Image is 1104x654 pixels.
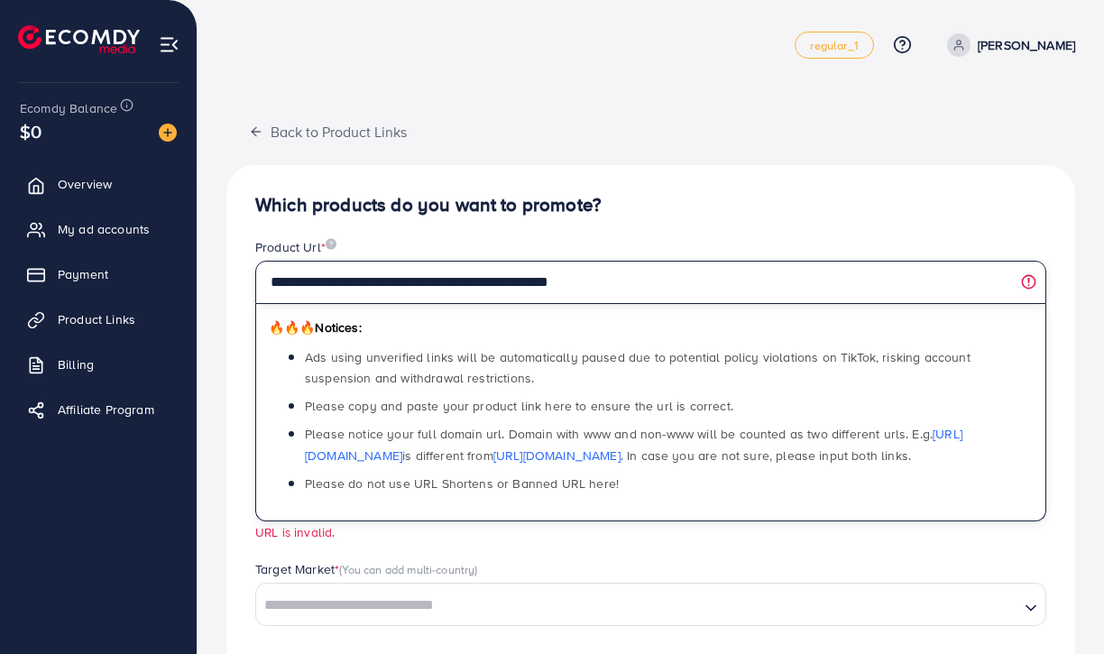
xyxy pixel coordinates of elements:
a: [PERSON_NAME] [940,33,1075,57]
span: $0 [20,118,41,144]
span: Please notice your full domain url. Domain with www and non-www will be counted as two different ... [305,425,962,464]
a: Overview [14,166,183,202]
img: image [326,238,336,250]
span: Notices: [269,318,362,336]
a: regular_1 [795,32,873,59]
span: Please do not use URL Shortens or Banned URL here! [305,474,619,493]
label: Product Url [255,238,336,256]
a: [URL][DOMAIN_NAME] [305,425,962,464]
img: menu [159,34,179,55]
span: (You can add multi-country) [339,561,477,577]
span: Please copy and paste your product link here to ensure the url is correct. [305,397,733,415]
span: My ad accounts [58,220,150,238]
input: Search for option [258,592,1017,620]
span: Ads using unverified links will be automatically paused due to potential policy violations on Tik... [305,348,971,387]
img: logo [18,25,140,53]
small: URL is invalid. [255,523,335,540]
a: My ad accounts [14,211,183,247]
span: Billing [58,355,94,373]
span: Payment [58,265,108,283]
div: Search for option [255,583,1046,626]
a: Product Links [14,301,183,337]
label: Target Market [255,560,478,578]
p: [PERSON_NAME] [978,34,1075,56]
a: Affiliate Program [14,391,183,428]
span: 🔥🔥🔥 [269,318,315,336]
a: [URL][DOMAIN_NAME] [493,447,621,465]
iframe: Chat [1027,573,1090,640]
img: image [159,124,177,142]
a: Payment [14,256,183,292]
span: Ecomdy Balance [20,99,117,117]
span: Product Links [58,310,135,328]
span: Affiliate Program [58,401,154,419]
span: Overview [58,175,112,193]
h4: Which products do you want to promote? [255,194,1046,216]
button: Back to Product Links [226,112,429,151]
a: Billing [14,346,183,382]
span: regular_1 [810,40,858,51]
